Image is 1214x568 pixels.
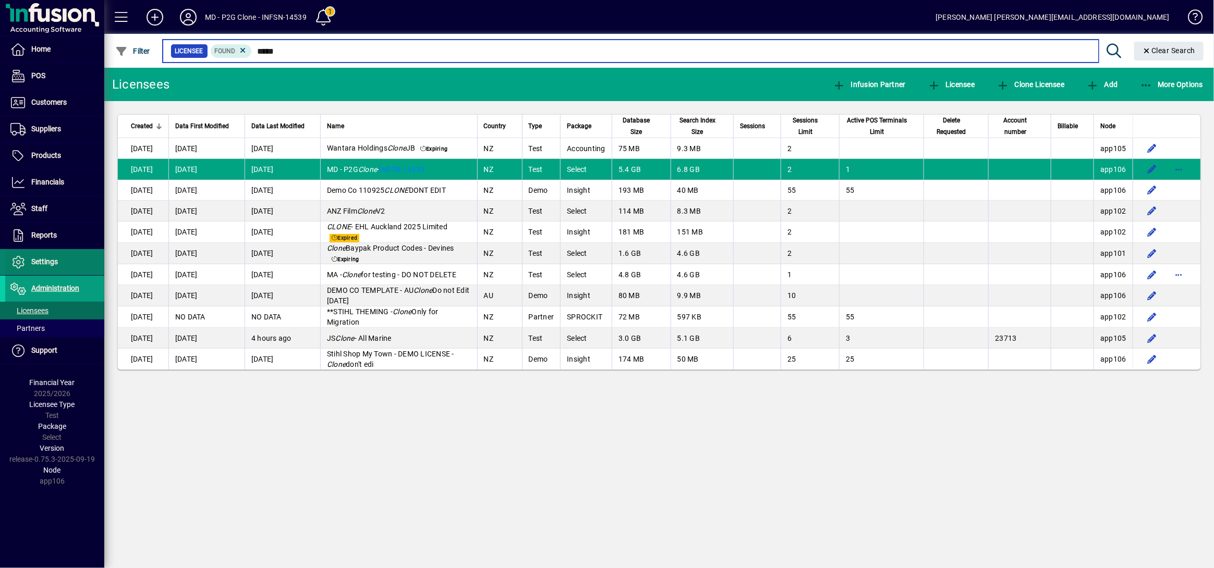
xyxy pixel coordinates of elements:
[31,178,64,186] span: Financials
[118,221,168,243] td: [DATE]
[245,221,320,243] td: [DATE]
[168,285,245,306] td: [DATE]
[997,80,1064,89] span: Clone Licensee
[484,120,516,132] div: Country
[612,285,671,306] td: 80 MB
[1058,120,1087,132] div: Billable
[327,334,392,342] span: JS - All Marine
[31,45,51,53] span: Home
[925,75,978,94] button: Licensee
[477,221,522,243] td: NZ
[31,71,45,80] span: POS
[118,180,168,201] td: [DATE]
[1144,203,1160,219] button: Edit
[477,243,522,264] td: NZ
[387,144,406,152] em: Clone
[781,306,839,328] td: 55
[168,306,245,328] td: NO DATA
[1100,186,1126,194] span: app106.prod.infusionbusinesssoftware.com
[31,125,61,133] span: Suppliers
[612,349,671,369] td: 174 MB
[5,249,104,275] a: Settings
[560,221,612,243] td: Insight
[529,120,542,132] span: Type
[787,115,823,138] span: Sessions Limit
[172,8,205,27] button: Profile
[522,264,561,285] td: Test
[928,80,975,89] span: Licensee
[358,165,377,174] em: Clone
[245,349,320,369] td: [DATE]
[327,244,346,252] em: Clone
[327,286,469,305] span: DEMO CO TEMPLATE - AU Do not Edit [DATE]
[560,264,612,285] td: Select
[522,221,561,243] td: Test
[251,120,305,132] span: Data Last Modified
[30,378,75,387] span: Financial Year
[1144,266,1160,283] button: Edit
[414,286,432,294] em: Clone
[522,328,561,349] td: Test
[1140,80,1204,89] span: More Options
[671,159,734,180] td: 6.8 GB
[612,159,671,180] td: 5.4 GB
[131,120,162,132] div: Created
[5,319,104,337] a: Partners
[31,98,67,106] span: Customers
[245,328,320,349] td: 4 hours ago
[205,9,307,26] div: MD - P2G Clone - INFSN-14539
[113,42,153,60] button: Filter
[211,44,252,58] mat-chip: Found Status: Found
[522,180,561,201] td: Demo
[31,151,61,159] span: Products
[168,159,245,180] td: [DATE]
[5,36,104,63] a: Home
[988,328,1051,349] td: 23713
[477,180,522,201] td: NZ
[251,120,314,132] div: Data Last Modified
[560,180,612,201] td: Insight
[245,243,320,264] td: [DATE]
[522,285,561,306] td: Demo
[522,159,561,180] td: Test
[477,138,522,159] td: NZ
[1100,228,1126,236] span: app102.prod.infusionbusinesssoftware.com
[5,90,104,116] a: Customers
[839,180,923,201] td: 55
[118,138,168,159] td: [DATE]
[1171,161,1187,178] button: More options
[327,144,416,152] span: Wantara Holdings JB
[327,223,351,231] em: CLONE
[168,328,245,349] td: [DATE]
[612,328,671,349] td: 3.0 GB
[168,349,245,369] td: [DATE]
[5,196,104,222] a: Staff
[168,201,245,221] td: [DATE]
[781,201,839,221] td: 2
[994,75,1067,94] button: Clone Licensee
[31,257,58,266] span: Settings
[245,159,320,180] td: [DATE]
[5,63,104,89] a: POS
[477,264,522,285] td: NZ
[168,243,245,264] td: [DATE]
[327,207,385,215] span: ANZ Film V2
[327,186,446,194] span: Demo Co 110925 DONT EDIT
[118,264,168,285] td: [DATE]
[175,120,229,132] span: Data First Modified
[781,159,839,180] td: 2
[327,120,471,132] div: Name
[342,270,361,279] em: Clone
[1100,291,1126,300] span: app106.prod.infusionbusinesssoftware.com
[781,138,839,159] td: 2
[781,285,839,306] td: 10
[327,223,447,231] span: - EHL Auckland 2025 Limited
[671,328,734,349] td: 5.1 GB
[740,120,774,132] div: Sessions
[522,349,561,369] td: Demo
[671,201,734,221] td: 8.3 MB
[1144,161,1160,178] button: Edit
[671,221,734,243] td: 151 MB
[1171,266,1187,283] button: More options
[567,120,605,132] div: Package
